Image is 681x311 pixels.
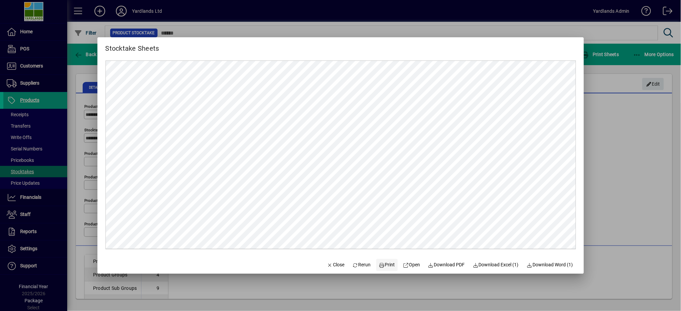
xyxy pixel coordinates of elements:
h2: Stocktake Sheets [97,37,167,54]
span: Download Word (1) [527,261,573,268]
span: Download PDF [428,261,465,268]
span: Print [379,261,395,268]
span: Close [327,261,345,268]
span: Rerun [352,261,371,268]
a: Download PDF [425,259,468,271]
span: Download Excel (1) [473,261,519,268]
button: Print [376,259,398,271]
button: Download Word (1) [524,259,576,271]
button: Download Excel (1) [470,259,522,271]
a: Open [400,259,423,271]
button: Close [325,259,347,271]
span: Open [403,261,420,268]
